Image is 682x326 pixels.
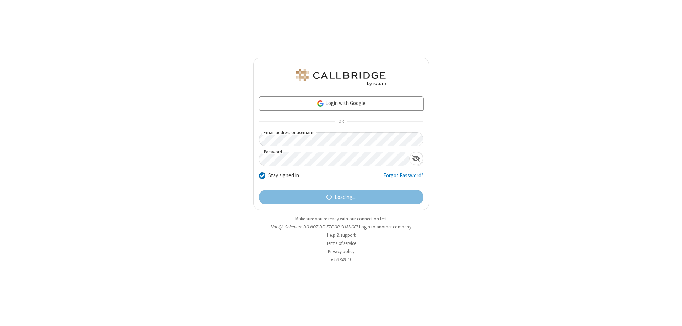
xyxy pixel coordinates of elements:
button: Loading... [259,190,423,204]
iframe: Chat [664,307,677,321]
label: Stay signed in [268,172,299,180]
a: Terms of service [326,240,356,246]
div: Show password [409,152,423,165]
li: v2.6.349.11 [253,256,429,263]
a: Help & support [327,232,356,238]
img: google-icon.png [316,100,324,107]
button: Login to another company [359,224,411,230]
li: Not QA Selenium DO NOT DELETE OR CHANGE? [253,224,429,230]
a: Forgot Password? [383,172,423,185]
span: Loading... [335,193,356,201]
a: Privacy policy [328,248,354,254]
input: Email address or username [259,132,423,146]
input: Password [259,152,409,166]
img: QA Selenium DO NOT DELETE OR CHANGE [295,69,387,86]
span: OR [335,117,347,127]
a: Login with Google [259,96,423,111]
a: Make sure you're ready with our connection test [295,216,387,222]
